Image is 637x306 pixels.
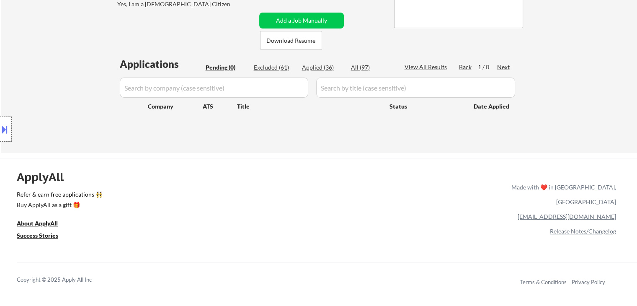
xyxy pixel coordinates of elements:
[17,276,113,284] div: Copyright © 2025 Apply All Inc
[17,219,70,229] a: About ApplyAll
[508,180,616,209] div: Made with ❤️ in [GEOGRAPHIC_DATA], [GEOGRAPHIC_DATA]
[206,63,248,72] div: Pending (0)
[17,220,58,227] u: About ApplyAll
[120,59,203,69] div: Applications
[459,63,472,71] div: Back
[120,78,308,98] input: Search by company (case sensitive)
[478,63,497,71] div: 1 / 0
[550,228,616,235] a: Release Notes/Changelog
[302,63,344,72] div: Applied (36)
[520,279,567,285] a: Terms & Conditions
[389,99,462,114] div: Status
[405,63,449,71] div: View All Results
[148,102,203,111] div: Company
[497,63,511,71] div: Next
[260,31,322,50] button: Download Resume
[254,63,296,72] div: Excluded (61)
[17,231,70,241] a: Success Stories
[259,13,344,29] button: Add a Job Manually
[17,232,58,239] u: Success Stories
[237,102,382,111] div: Title
[316,78,515,98] input: Search by title (case sensitive)
[351,63,393,72] div: All (97)
[474,102,511,111] div: Date Applied
[518,213,616,220] a: [EMAIL_ADDRESS][DOMAIN_NAME]
[572,279,605,285] a: Privacy Policy
[203,102,237,111] div: ATS
[17,202,101,208] div: Buy ApplyAll as a gift 🎁
[17,192,336,200] a: Refer & earn free applications 👯‍♀️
